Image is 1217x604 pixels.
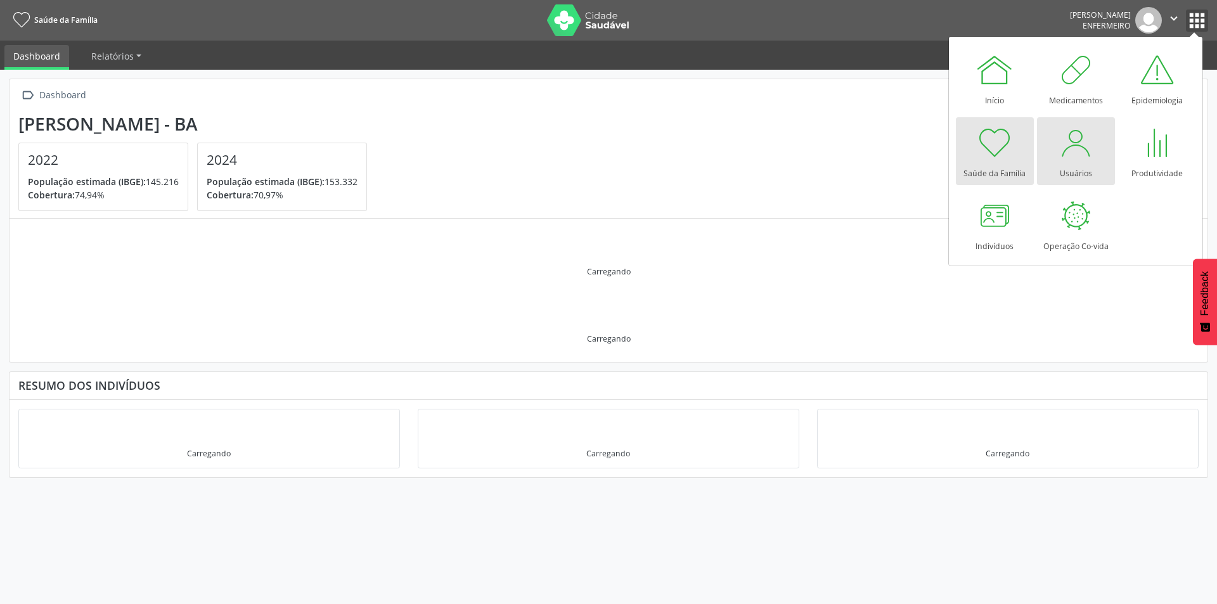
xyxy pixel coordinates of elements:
div: Carregando [187,448,231,459]
img: img [1135,7,1162,34]
a: Operação Co-vida [1037,190,1115,258]
div: Dashboard [37,86,88,105]
span: Cobertura: [28,189,75,201]
span: Feedback [1199,271,1211,316]
div: Carregando [587,333,631,344]
a: Medicamentos [1037,44,1115,112]
span: População estimada (IBGE): [207,176,325,188]
button:  [1162,7,1186,34]
a: Indivíduos [956,190,1034,258]
a: Início [956,44,1034,112]
span: Relatórios [91,50,134,62]
a: Dashboard [4,45,69,70]
p: 145.216 [28,175,179,188]
a: Epidemiologia [1118,44,1196,112]
div: [PERSON_NAME] [1070,10,1131,20]
button: apps [1186,10,1208,32]
button: Feedback - Mostrar pesquisa [1193,259,1217,345]
i:  [18,86,37,105]
a: Usuários [1037,117,1115,185]
div: Carregando [586,448,630,459]
a: Produtividade [1118,117,1196,185]
span: População estimada (IBGE): [28,176,146,188]
a: Saúde da Família [956,117,1034,185]
div: Resumo dos indivíduos [18,378,1199,392]
a: Relatórios [82,45,150,67]
h4: 2022 [28,152,179,168]
a: Saúde da Família [9,10,98,30]
i:  [1167,11,1181,25]
a:  Dashboard [18,86,88,105]
span: Saúde da Família [34,15,98,25]
div: Carregando [986,448,1029,459]
div: Carregando [587,266,631,277]
p: 153.332 [207,175,357,188]
span: Cobertura: [207,189,254,201]
span: Enfermeiro [1083,20,1131,31]
p: 74,94% [28,188,179,202]
p: 70,97% [207,188,357,202]
h4: 2024 [207,152,357,168]
div: [PERSON_NAME] - BA [18,113,376,134]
